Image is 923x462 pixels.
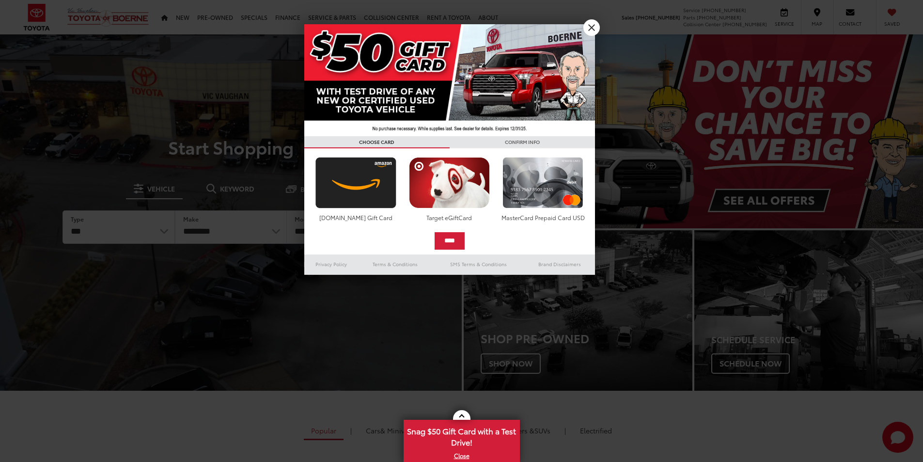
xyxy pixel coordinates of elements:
div: Target eGiftCard [407,213,492,222]
a: SMS Terms & Conditions [433,258,524,270]
img: 42635_top_851395.jpg [304,24,595,136]
a: Terms & Conditions [358,258,432,270]
span: Snag $50 Gift Card with a Test Drive! [405,421,519,450]
h3: CONFIRM INFO [450,136,595,148]
a: Brand Disclaimers [524,258,595,270]
img: mastercard.png [500,157,586,208]
div: [DOMAIN_NAME] Gift Card [313,213,399,222]
img: targetcard.png [407,157,492,208]
h3: CHOOSE CARD [304,136,450,148]
div: MasterCard Prepaid Card USD [500,213,586,222]
img: amazoncard.png [313,157,399,208]
a: Privacy Policy [304,258,359,270]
